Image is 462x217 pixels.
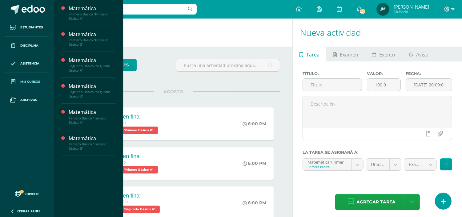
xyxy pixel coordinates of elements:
div: 6:00 PM [243,200,267,206]
div: 14. Examen final [99,193,161,199]
a: Soporte [7,189,47,198]
span: Unidad 3 [371,159,385,170]
label: Valor: [367,71,400,76]
div: Tercero Básico "Tercero Básico B" [69,142,115,151]
div: Matemática [69,83,115,90]
div: Matemática 'Primero Básico A' [307,159,347,165]
div: Matemática [69,135,115,142]
a: Examen [326,47,365,61]
input: Título [303,79,362,91]
div: Matemática [69,57,115,64]
span: Archivos [20,98,37,102]
a: Disciplina [5,37,49,55]
span: Evento [379,47,395,62]
div: Primero Básico "Primero Básico A" [69,12,115,21]
div: Primero Básico [307,165,347,169]
span: Tarea [306,47,319,62]
div: 14. Examen final [99,114,159,120]
span: Matemática 'Segundo Básico A' [99,206,160,213]
span: Estudiantes [20,25,43,30]
input: Busca una actividad próxima aquí... [176,59,280,71]
span: Matemática 'Primero Básico A' [99,166,158,173]
span: Examen [340,47,358,62]
span: AGOSTO [154,89,193,94]
span: Aviso [416,47,428,62]
div: 6:00 PM [243,161,267,166]
span: Mi Perfil [394,9,429,15]
span: Agregar tarea [356,194,396,210]
span: Soporte [25,192,39,196]
h1: Nueva actividad [300,19,455,47]
div: Matemática [69,31,115,38]
span: Mis cursos [20,79,40,84]
a: MatemáticaPrimero Básico "Primero Básico B" [69,31,115,47]
span: Matemática 'Primero Básico B' [99,127,158,134]
a: Tarea [293,47,326,61]
a: Aviso [402,47,435,61]
a: Archivos [5,91,49,109]
a: Unidad 3 [366,159,401,170]
a: MatemáticaSegundo Básico "Segundo Básico B" [69,83,115,98]
span: Asistencia [20,61,39,66]
input: Busca un usuario... [58,4,197,15]
div: Primero Básico "Primero Básico B" [69,38,115,47]
label: La tarea se asignará a: [303,150,452,155]
div: Segundo Básico "Segundo Básico B" [69,90,115,98]
input: Fecha de entrega [406,79,452,91]
a: Mis cursos [5,73,49,91]
div: 6:00 PM [243,121,267,127]
a: Examen (30.0pts) [404,159,436,170]
label: Título: [303,71,362,76]
div: Matemática [69,109,115,116]
span: 224 [359,8,366,15]
a: MatemáticaSegundo Básico "Segundo Básico A" [69,57,115,73]
a: MatemáticaTercero Básico "Tercero Básico B" [69,135,115,151]
input: Puntos máximos [367,79,400,91]
a: MatemáticaTercero Básico "Tercero Básico A" [69,109,115,124]
a: Estudiantes [5,19,49,37]
div: Tercero Básico "Tercero Básico A" [69,116,115,125]
div: Matemática [69,5,115,12]
img: 12b7c84a092dbc0c2c2dfa63a40b0068.png [377,3,389,15]
span: Examen (30.0pts) [409,159,420,170]
div: 14. Examen final [99,153,159,160]
a: Evento [365,47,402,61]
div: Segundo Básico "Segundo Básico A" [69,64,115,73]
a: Asistencia [5,55,49,73]
span: Disciplina [20,43,38,48]
a: Matemática 'Primero Básico A'Primero Básico [303,159,363,170]
span: [PERSON_NAME] [394,4,429,10]
span: Cerrar panel [17,209,41,213]
a: MatemáticaPrimero Básico "Primero Básico A" [69,5,115,21]
label: Fecha: [406,71,452,76]
h1: Actividades [62,19,285,47]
